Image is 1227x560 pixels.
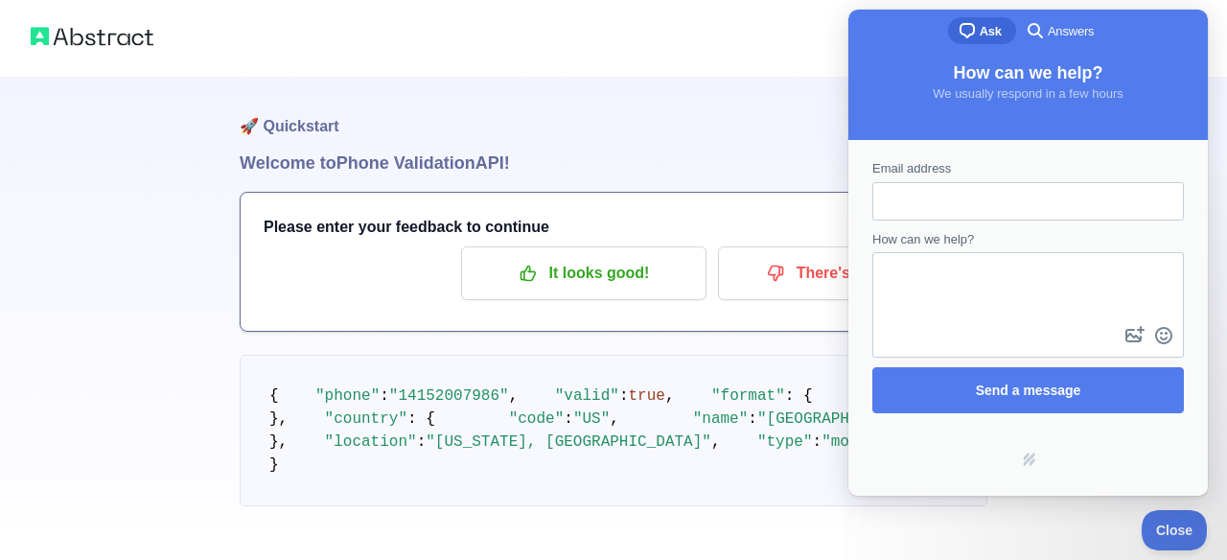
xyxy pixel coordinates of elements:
h3: Please enter your feedback to continue [264,216,963,239]
span: : [564,410,573,428]
span: "mobile" [822,433,895,451]
span: { [269,387,279,405]
iframe: Help Scout Beacon - Live Chat, Contact Form, and Knowledge Base [848,10,1208,496]
span: "name" [693,410,749,428]
span: "location" [325,433,417,451]
span: , [665,387,675,405]
h1: Welcome to Phone Validation API! [240,150,987,176]
span: "type" [757,433,813,451]
button: It looks good! [461,246,706,300]
span: : [417,433,427,451]
span: "[US_STATE], [GEOGRAPHIC_DATA]" [426,433,711,451]
span: : [380,387,389,405]
span: , [711,433,721,451]
span: , [509,387,519,405]
span: "14152007986" [389,387,509,405]
p: It looks good! [475,257,692,290]
span: "valid" [555,387,619,405]
iframe: Help Scout Beacon - Close [1142,510,1208,550]
span: , [610,410,619,428]
p: There's an issue [732,257,949,290]
span: "format" [711,387,785,405]
span: "[GEOGRAPHIC_DATA]" [757,410,932,428]
span: : [813,433,822,451]
button: There's an issue [718,246,963,300]
span: : [619,387,629,405]
span: "US" [573,410,610,428]
span: : { [407,410,435,428]
img: Abstract logo [31,23,153,50]
span: true [629,387,665,405]
span: "phone" [315,387,380,405]
h1: 🚀 Quickstart [240,77,987,150]
span: "code" [509,410,565,428]
span: "country" [325,410,407,428]
span: : [748,410,757,428]
span: : { [785,387,813,405]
